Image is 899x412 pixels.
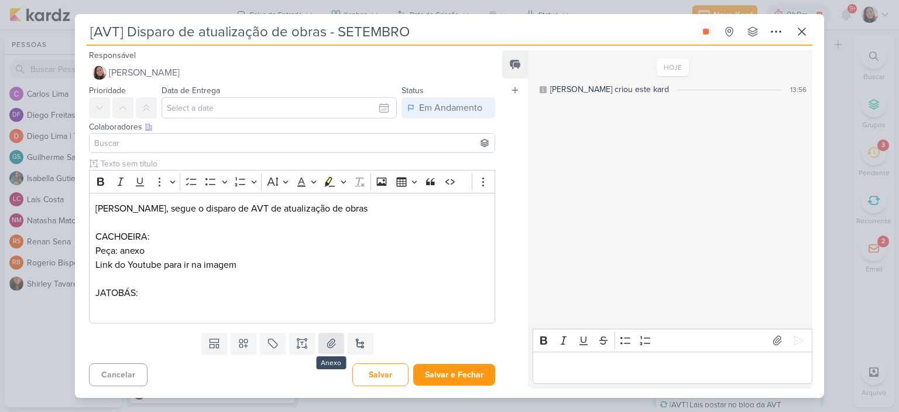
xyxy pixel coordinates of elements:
span: [PERSON_NAME] [109,66,180,80]
div: 13:56 [790,84,807,95]
button: Salvar e Fechar [413,364,495,386]
button: Cancelar [89,363,147,386]
div: Editor toolbar [89,170,495,193]
div: Parar relógio [701,27,711,36]
label: Responsável [89,50,136,60]
p: Peça: anexo [95,244,489,258]
div: Editor toolbar [533,329,812,352]
button: Em Andamento [402,97,495,118]
p: CACHOEIRA: [95,230,489,244]
div: Colaboradores [89,121,495,133]
label: Data de Entrega [162,86,220,96]
label: Prioridade [89,86,126,96]
input: Buscar [92,136,492,150]
div: Anexo [316,356,346,369]
p: Link do Youtube para ir na imagem ⁠⁠⁠⁠⁠⁠⁠JATOBÁS: [95,258,489,314]
label: Status [402,86,424,96]
button: [PERSON_NAME] [89,62,495,83]
img: Sharlene Khoury [92,66,107,80]
div: [PERSON_NAME] criou este kard [550,83,669,96]
p: [PERSON_NAME], segue o disparo de AVT de atualização de obras [95,202,489,230]
div: Em Andamento [419,101,482,115]
button: Salvar [352,363,409,386]
input: Kard Sem Título [87,21,693,42]
div: Editor editing area: main [533,352,812,384]
div: Editor editing area: main [89,193,495,324]
input: Select a date [162,97,397,118]
input: Texto sem título [98,158,495,170]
